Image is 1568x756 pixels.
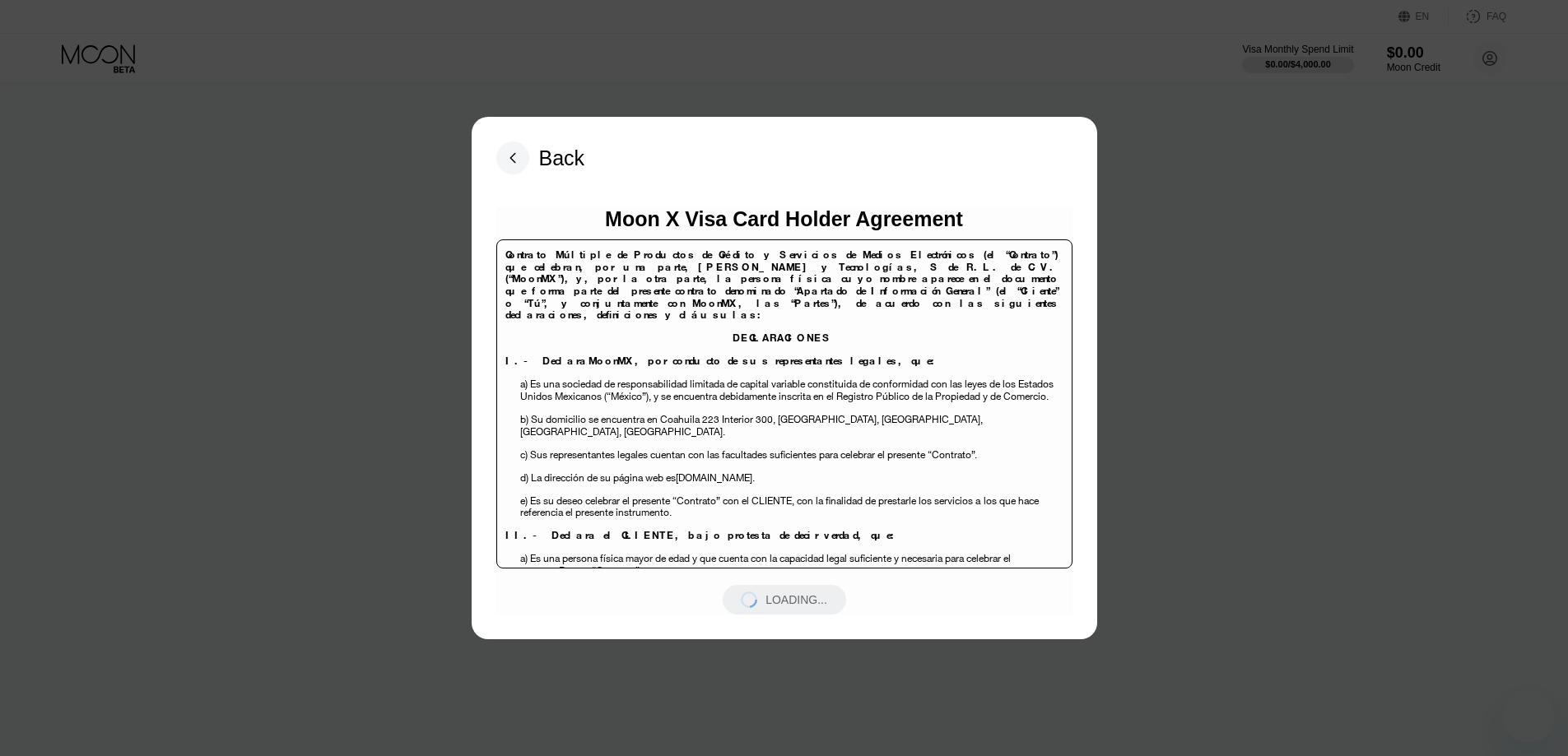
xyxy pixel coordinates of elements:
span: d [520,471,526,485]
iframe: Button to launch messaging window [1502,690,1555,743]
span: a) Es una persona física mayor de edad y que cuenta con la capacidad legal suficiente y necesaria... [520,551,1011,577]
div: Back [539,146,585,170]
span: , [GEOGRAPHIC_DATA], [GEOGRAPHIC_DATA]. [520,412,983,438]
span: Contrato Múltiple de Productos de Crédito y Servicios de Medios Electrónicos (el “Contrato”) que ... [505,248,1059,274]
span: [DOMAIN_NAME]. [676,471,755,485]
span: II.- Declara el CLIENTE, bajo protesta de decir verdad, que: [505,528,898,542]
span: los que hace referencia el presente instrumento. [520,494,1039,520]
div: Moon X Visa Card Holder Agreement [605,207,963,231]
span: I.- Declara [505,354,589,368]
span: DECLARACIONES [733,331,832,345]
span: ) Sus representantes legales cuentan con las facultades suficientes para celebrar el presente “Co... [525,448,977,461]
span: s a [968,494,980,508]
span: [PERSON_NAME] y Tecnologías, S de R.L. de C.V. (“MoonMX”), [505,260,1059,286]
span: a) Es una sociedad de responsabilidad limitada de capital variable constituida de conformidad con... [520,377,1054,403]
span: , por conducto de sus representantes legales, que: [635,354,938,368]
span: b) Su domicilio se encuentra en [520,412,658,426]
span: e [520,494,525,508]
span: ) Es su deseo celebrar el presente “Contrato” con el CLIENTE, con la finalidad de prestarle los s... [525,494,968,508]
span: Coahuila 223 Interior 300, [GEOGRAPHIC_DATA], [GEOGRAPHIC_DATA] [660,412,980,426]
span: y, por la otra parte, la persona física cuyo nombre aparece en el documento que forma parte del p... [505,271,1059,309]
span: c [520,448,525,461]
span: MoonMX [589,354,635,368]
span: ) La dirección de su página web es [526,471,676,485]
span: MoonMX [692,296,738,310]
span: , las “Partes”), de acuerdo con las siguientes declaraciones, definiciones y cláusulas: [505,296,1059,322]
div: Back [496,141,585,174]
